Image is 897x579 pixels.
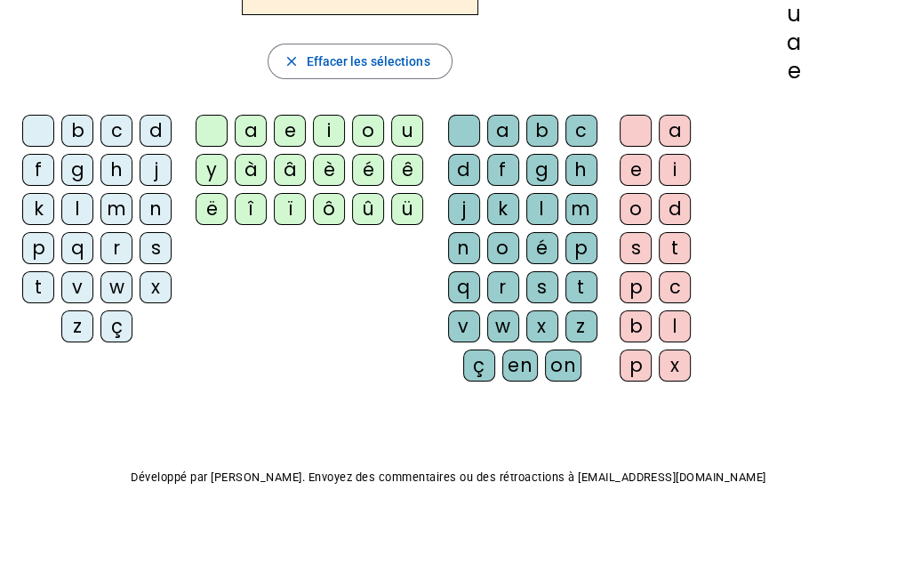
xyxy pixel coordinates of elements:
[487,310,519,342] div: w
[140,232,172,264] div: s
[196,193,228,225] div: ë
[283,53,299,69] mat-icon: close
[100,115,132,147] div: c
[274,154,306,186] div: â
[502,350,538,382] div: en
[620,154,652,186] div: e
[22,193,54,225] div: k
[274,193,306,225] div: ï
[720,4,869,25] div: u
[196,154,228,186] div: y
[526,271,558,303] div: s
[448,232,480,264] div: n
[268,44,452,79] button: Effacer les sélections
[565,154,597,186] div: h
[487,232,519,264] div: o
[448,193,480,225] div: j
[352,154,384,186] div: é
[448,154,480,186] div: d
[61,232,93,264] div: q
[565,193,597,225] div: m
[448,271,480,303] div: q
[14,467,883,488] p: Développé par [PERSON_NAME]. Envoyez des commentaires ou des rétroactions à [EMAIL_ADDRESS][DOMAI...
[720,60,869,82] div: e
[565,115,597,147] div: c
[526,193,558,225] div: l
[352,193,384,225] div: û
[620,232,652,264] div: s
[22,154,54,186] div: f
[463,350,495,382] div: ç
[313,154,345,186] div: è
[306,51,429,72] span: Effacer les sélections
[235,193,267,225] div: î
[22,232,54,264] div: p
[391,193,423,225] div: ü
[659,271,691,303] div: c
[100,154,132,186] div: h
[659,154,691,186] div: i
[487,154,519,186] div: f
[61,115,93,147] div: b
[720,32,869,53] div: a
[140,271,172,303] div: x
[22,271,54,303] div: t
[100,193,132,225] div: m
[274,115,306,147] div: e
[140,115,172,147] div: d
[620,271,652,303] div: p
[487,193,519,225] div: k
[659,115,691,147] div: a
[620,193,652,225] div: o
[61,271,93,303] div: v
[61,154,93,186] div: g
[448,310,480,342] div: v
[620,350,652,382] div: p
[352,115,384,147] div: o
[487,271,519,303] div: r
[100,271,132,303] div: w
[61,310,93,342] div: z
[313,193,345,225] div: ô
[235,115,267,147] div: a
[659,232,691,264] div: t
[235,154,267,186] div: à
[61,193,93,225] div: l
[140,154,172,186] div: j
[391,115,423,147] div: u
[565,271,597,303] div: t
[565,232,597,264] div: p
[140,193,172,225] div: n
[565,310,597,342] div: z
[313,115,345,147] div: i
[659,350,691,382] div: x
[487,115,519,147] div: a
[620,310,652,342] div: b
[526,310,558,342] div: x
[545,350,581,382] div: on
[659,193,691,225] div: d
[100,310,132,342] div: ç
[526,154,558,186] div: g
[659,310,691,342] div: l
[100,232,132,264] div: r
[391,154,423,186] div: ê
[526,232,558,264] div: é
[526,115,558,147] div: b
